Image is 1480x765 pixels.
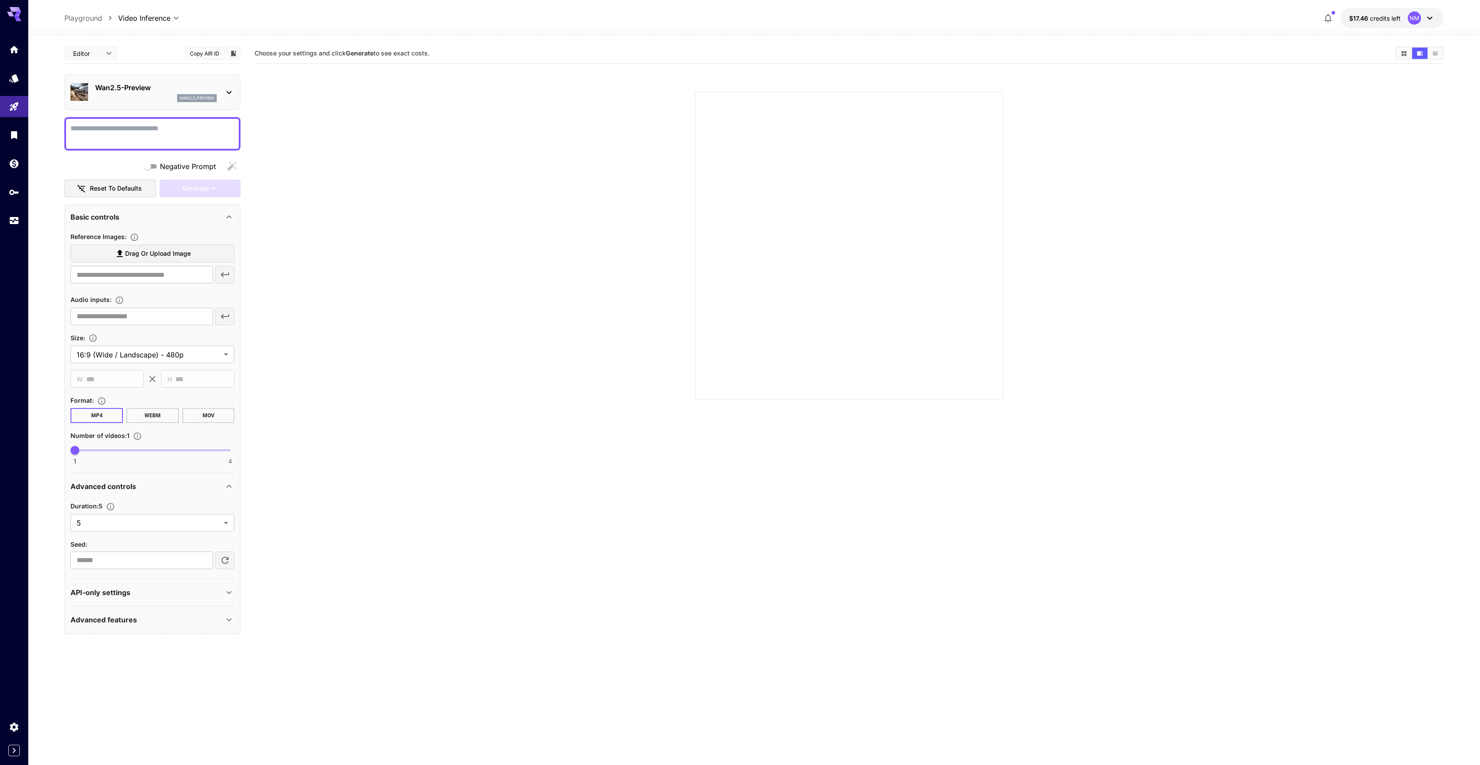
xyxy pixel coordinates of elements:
[1408,11,1421,25] div: NM
[180,95,214,101] p: wan2_5_preview
[64,13,102,23] a: Playground
[160,161,216,172] span: Negative Prompt
[85,334,101,342] button: Adjust the dimensions of the generated image by specifying its width and height in pixels, or sel...
[9,73,19,84] div: Models
[9,44,19,55] div: Home
[1412,48,1428,59] button: Show media in video view
[9,158,19,169] div: Wallet
[1349,15,1370,22] span: $17.46
[228,457,232,466] span: 4
[70,541,87,548] span: Seed :
[70,296,111,303] span: Audio inputs :
[8,745,20,756] button: Expand sidebar
[1428,48,1443,59] button: Show media in list view
[129,432,145,441] button: Specify how many videos to generate in a single request. Each video generation will be charged se...
[125,248,191,259] span: Drag or upload image
[70,587,130,598] p: API-only settings
[1349,14,1401,23] div: $17.45851
[70,502,103,510] span: Duration : 5
[9,721,19,732] div: Settings
[111,296,127,305] button: Upload an audio file. Supported formats: .mp3, .wav, .flac, .aac, .ogg, .m4a, .wma
[64,180,156,198] button: Reset to defaults
[77,349,220,360] span: 16:9 (Wide / Landscape) - 480p
[70,212,119,222] p: Basic controls
[70,206,234,228] div: Basic controls
[70,397,94,404] span: Format :
[70,233,126,240] span: Reference Images :
[95,82,217,93] p: Wan2.5-Preview
[70,408,123,423] button: MP4
[70,334,85,342] span: Size :
[1396,48,1412,59] button: Show media in grid view
[159,180,240,198] div: Please add a prompt with at least 3 characters
[9,129,19,140] div: Library
[73,49,100,58] span: Editor
[70,79,234,106] div: Wan2.5-Previewwan2_5_preview
[9,101,19,112] div: Playground
[103,502,118,511] button: Set the number of duration
[70,432,129,439] span: Number of videos : 1
[77,518,220,528] span: 5
[1340,8,1444,28] button: $17.45851NM
[118,13,170,23] span: Video Inference
[182,408,235,423] button: MOV
[70,481,136,492] p: Advanced controls
[70,582,234,603] div: API-only settings
[229,48,237,59] button: Add to library
[70,609,234,630] div: Advanced features
[70,245,234,263] label: Drag or upload image
[255,49,429,57] span: Choose your settings and click to see exact costs.
[1395,47,1444,60] div: Show media in grid viewShow media in video viewShow media in list view
[94,397,110,405] button: Choose the file format for the output video.
[9,215,19,226] div: Usage
[70,614,137,625] p: Advanced features
[9,187,19,198] div: API Keys
[185,47,225,60] button: Copy AIR ID
[346,49,374,57] b: Generate
[70,476,234,497] div: Advanced controls
[1370,15,1401,22] span: credits left
[64,13,118,23] nav: breadcrumb
[74,457,76,466] span: 1
[126,408,179,423] button: WEBM
[126,233,142,242] button: Upload a reference image to guide the result. Supported formats: MP4, WEBM and MOV.
[77,374,83,384] span: W
[167,374,172,384] span: H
